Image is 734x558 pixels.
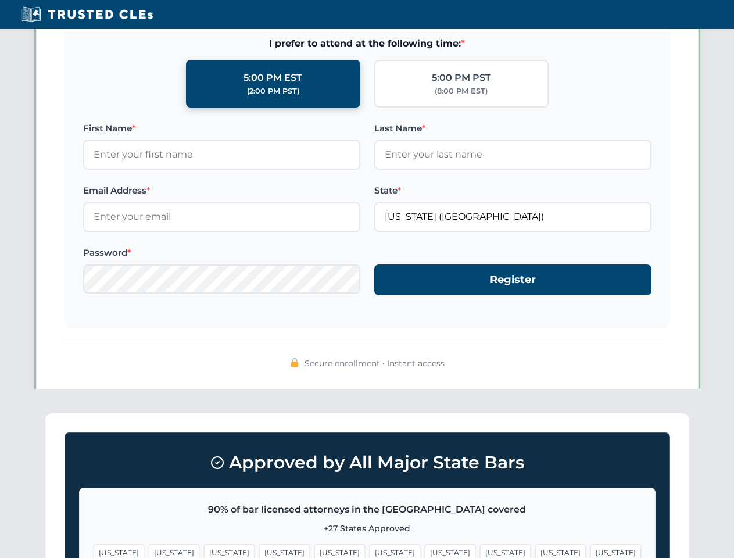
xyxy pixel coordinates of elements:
[83,121,360,135] label: First Name
[94,502,641,517] p: 90% of bar licensed attorneys in the [GEOGRAPHIC_DATA] covered
[94,522,641,535] p: +27 States Approved
[247,85,299,97] div: (2:00 PM PST)
[432,70,491,85] div: 5:00 PM PST
[83,246,360,260] label: Password
[290,358,299,367] img: 🔒
[83,140,360,169] input: Enter your first name
[79,447,656,478] h3: Approved by All Major State Bars
[374,121,651,135] label: Last Name
[374,202,651,231] input: Florida (FL)
[83,184,360,198] label: Email Address
[83,202,360,231] input: Enter your email
[305,357,445,370] span: Secure enrollment • Instant access
[83,36,651,51] span: I prefer to attend at the following time:
[374,264,651,295] button: Register
[374,184,651,198] label: State
[17,6,156,23] img: Trusted CLEs
[244,70,302,85] div: 5:00 PM EST
[374,140,651,169] input: Enter your last name
[435,85,488,97] div: (8:00 PM EST)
